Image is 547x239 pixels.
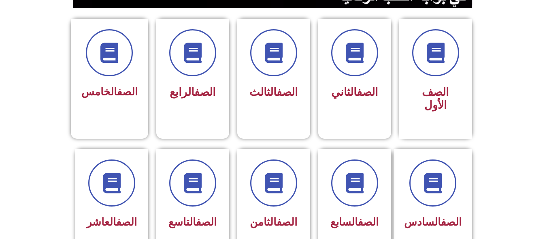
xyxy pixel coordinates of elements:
span: الصف الأول [422,86,449,112]
span: الخامس [81,86,138,98]
a: الصف [277,86,298,99]
a: الصف [358,216,379,228]
a: الصف [117,86,138,98]
span: الثالث [249,86,298,99]
a: الصف [194,86,216,99]
span: التاسع [168,216,217,228]
span: الثاني [331,86,378,99]
a: الصف [116,216,137,228]
a: الصف [357,86,378,99]
span: العاشر [87,216,137,228]
a: الصف [277,216,297,228]
a: الصف [196,216,217,228]
span: السادس [404,216,462,228]
a: الصف [441,216,462,228]
span: السابع [330,216,379,228]
span: الرابع [170,86,216,99]
span: الثامن [250,216,297,228]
